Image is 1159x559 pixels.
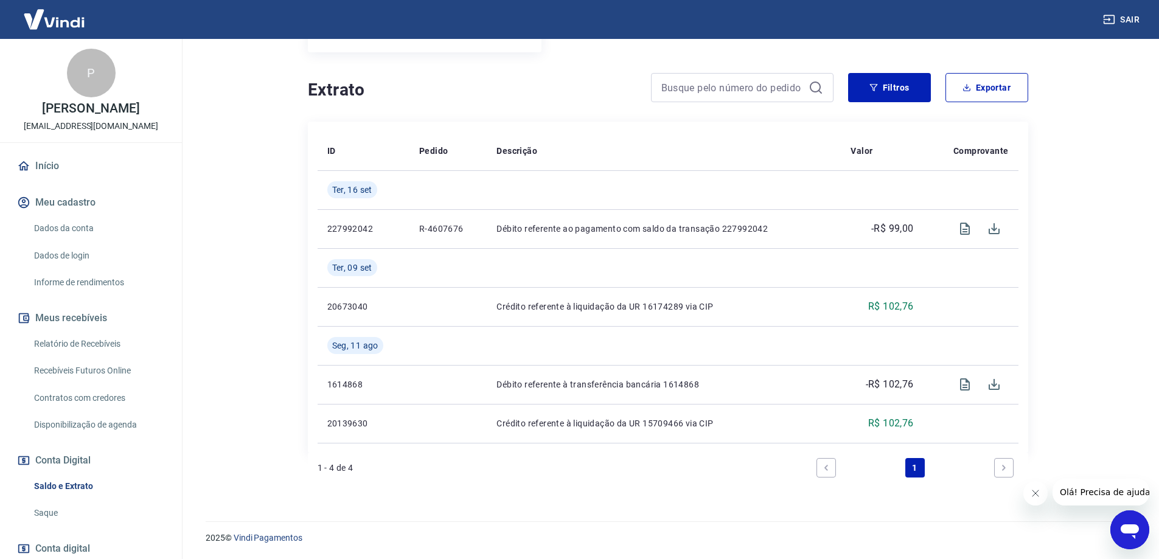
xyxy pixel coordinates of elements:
p: R-4607676 [419,223,477,235]
button: Meus recebíveis [15,305,167,332]
p: 2025 © [206,532,1130,544]
p: -R$ 99,00 [871,221,914,236]
span: Download [980,370,1009,399]
span: Olá! Precisa de ajuda? [7,9,102,18]
p: 1614868 [327,378,400,391]
h4: Extrato [308,78,636,102]
p: Comprovante [953,145,1008,157]
a: Previous page [816,458,836,477]
span: Visualizar [950,214,980,243]
a: Dados da conta [29,216,167,241]
p: Descrição [496,145,537,157]
button: Sair [1101,9,1144,31]
p: 20139630 [327,417,400,429]
a: Informe de rendimentos [29,270,167,295]
input: Busque pelo número do pedido [661,78,804,97]
p: Débito referente à transferência bancária 1614868 [496,378,831,391]
iframe: Fechar mensagem [1023,481,1048,505]
p: Crédito referente à liquidação da UR 15709466 via CIP [496,417,831,429]
div: P [67,49,116,97]
a: Vindi Pagamentos [234,533,302,543]
span: Seg, 11 ago [332,339,378,352]
span: Visualizar [950,370,980,399]
iframe: Mensagem da empresa [1053,479,1149,505]
a: Recebíveis Futuros Online [29,358,167,383]
a: Page 1 is your current page [905,458,925,477]
span: Conta digital [35,540,90,557]
button: Filtros [848,73,931,102]
img: Vindi [15,1,94,38]
a: Next page [994,458,1014,477]
a: Relatório de Recebíveis [29,332,167,356]
button: Exportar [945,73,1028,102]
p: 227992042 [327,223,400,235]
a: Contratos com credores [29,386,167,411]
span: Ter, 16 set [332,184,372,196]
p: 1 - 4 de 4 [318,462,353,474]
span: Ter, 09 set [332,262,372,274]
iframe: Botão para abrir a janela de mensagens [1110,510,1149,549]
a: Saldo e Extrato [29,474,167,499]
p: R$ 102,76 [868,416,914,431]
p: -R$ 102,76 [866,377,914,392]
p: ID [327,145,336,157]
p: Crédito referente à liquidação da UR 16174289 via CIP [496,300,831,313]
p: 20673040 [327,300,400,313]
a: Dados de login [29,243,167,268]
a: Início [15,153,167,179]
p: Pedido [419,145,448,157]
span: Download [980,214,1009,243]
p: [EMAIL_ADDRESS][DOMAIN_NAME] [24,120,158,133]
p: R$ 102,76 [868,299,914,314]
p: [PERSON_NAME] [42,102,139,115]
ul: Pagination [812,453,1018,482]
button: Conta Digital [15,447,167,474]
p: Valor [851,145,872,157]
button: Meu cadastro [15,189,167,216]
a: Disponibilização de agenda [29,412,167,437]
p: Débito referente ao pagamento com saldo da transação 227992042 [496,223,831,235]
a: Saque [29,501,167,526]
